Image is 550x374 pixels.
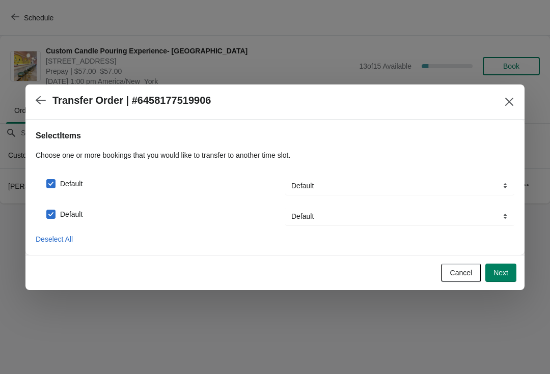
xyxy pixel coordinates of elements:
[60,209,82,219] span: Default
[60,179,82,189] span: Default
[450,269,473,277] span: Cancel
[500,93,518,111] button: Close
[441,264,482,282] button: Cancel
[36,130,514,142] h2: Select Items
[485,264,516,282] button: Next
[493,269,508,277] span: Next
[36,150,514,160] p: Choose one or more bookings that you would like to transfer to another time slot.
[32,230,77,248] button: Deselect All
[52,95,211,106] h2: Transfer Order | #6458177519906
[36,235,73,243] span: Deselect All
